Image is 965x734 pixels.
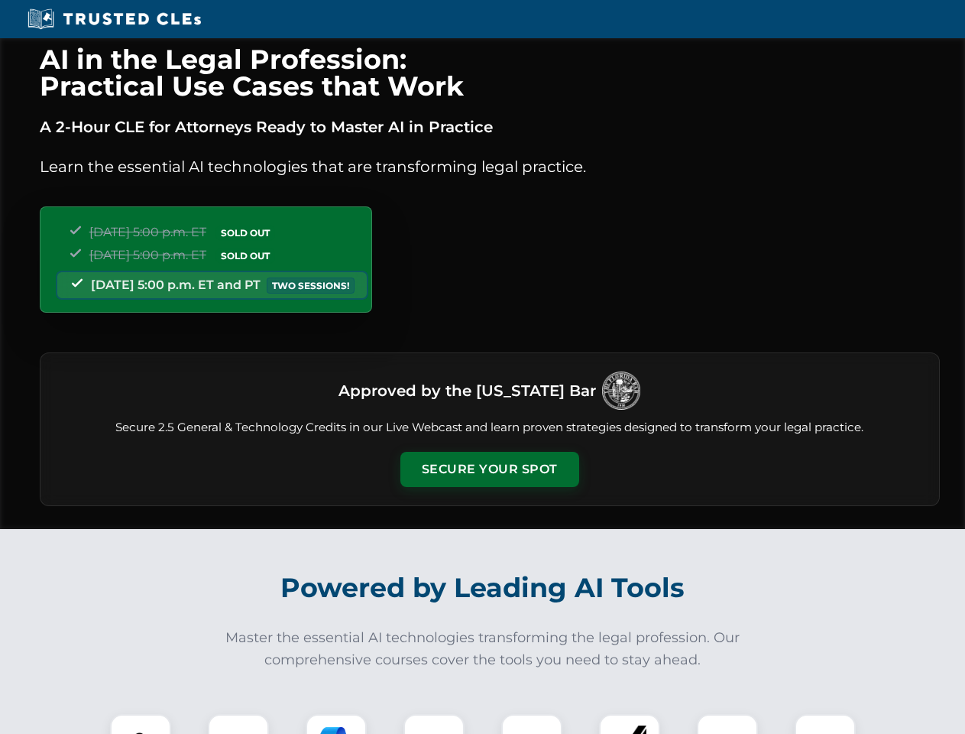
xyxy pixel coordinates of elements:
span: [DATE] 5:00 p.m. ET [89,225,206,239]
h2: Powered by Leading AI Tools [60,561,906,615]
span: SOLD OUT [215,225,275,241]
span: [DATE] 5:00 p.m. ET [89,248,206,262]
p: Learn the essential AI technologies that are transforming legal practice. [40,154,940,179]
button: Secure Your Spot [400,452,579,487]
p: A 2-Hour CLE for Attorneys Ready to Master AI in Practice [40,115,940,139]
h3: Approved by the [US_STATE] Bar [338,377,596,404]
img: Trusted CLEs [23,8,206,31]
p: Secure 2.5 General & Technology Credits in our Live Webcast and learn proven strategies designed ... [59,419,921,437]
p: Master the essential AI technologies transforming the legal profession. Our comprehensive courses... [215,627,750,671]
span: SOLD OUT [215,248,275,264]
img: Logo [602,372,640,410]
h1: AI in the Legal Profession: Practical Use Cases that Work [40,46,940,99]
